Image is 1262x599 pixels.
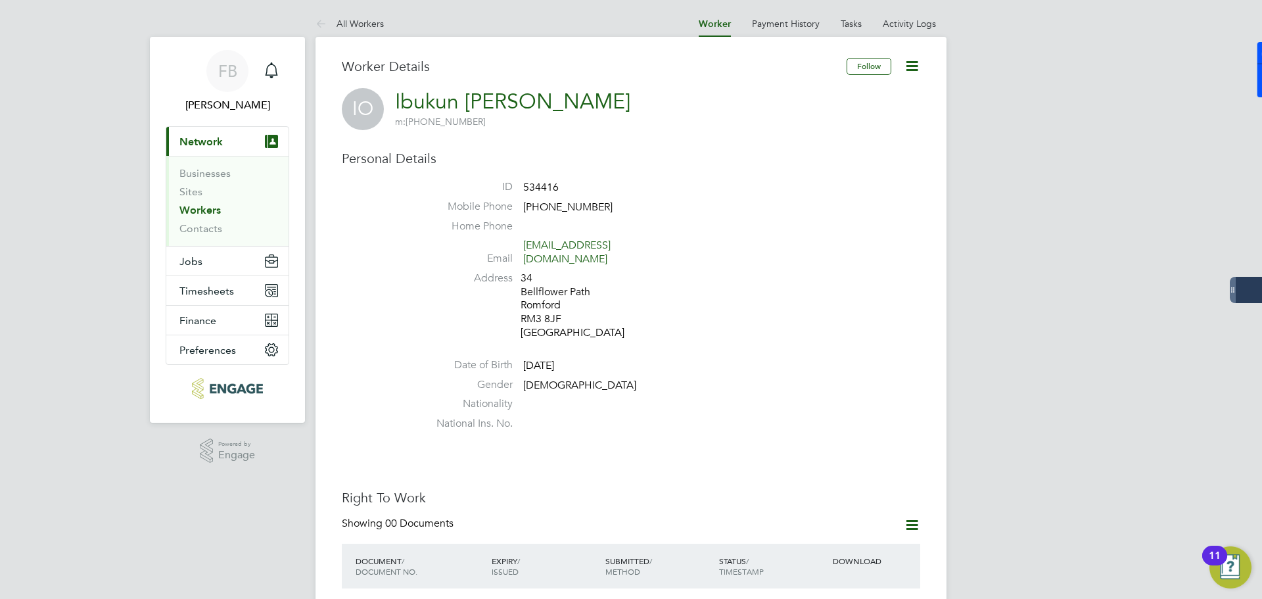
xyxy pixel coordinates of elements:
label: Address [421,272,513,285]
span: 00 Documents [385,517,454,530]
a: Tasks [841,18,862,30]
div: 34 Bellflower Path Romford RM3 8JF [GEOGRAPHIC_DATA] [521,272,645,340]
div: Showing [342,517,456,531]
h3: Personal Details [342,150,920,167]
button: Jobs [166,247,289,276]
span: Finance [179,314,216,327]
span: 534416 [523,181,559,194]
label: Nationality [421,397,513,411]
span: / [746,556,749,566]
a: Powered byEngage [200,439,256,464]
label: Home Phone [421,220,513,233]
nav: Main navigation [150,37,305,423]
a: Contacts [179,222,222,235]
span: [DATE] [523,359,554,372]
span: Timesheets [179,285,234,297]
span: METHOD [605,566,640,577]
span: Network [179,135,223,148]
span: Powered by [218,439,255,450]
img: dovetailslate-logo-retina.png [192,378,262,399]
div: Network [166,156,289,246]
label: Email [421,252,513,266]
span: Engage [218,450,255,461]
a: All Workers [315,18,384,30]
span: TIMESTAMP [719,566,764,577]
div: DOCUMENT [352,549,488,583]
div: EXPIRY [488,549,602,583]
a: Sites [179,185,202,198]
span: DOCUMENT NO. [356,566,417,577]
label: Gender [421,378,513,392]
h3: Right To Work [342,489,920,506]
span: / [649,556,652,566]
span: Jobs [179,255,202,268]
label: Mobile Phone [421,200,513,214]
span: [PHONE_NUMBER] [523,201,613,214]
span: [DEMOGRAPHIC_DATA] [523,379,636,392]
span: Preferences [179,344,236,356]
a: Go to home page [166,378,289,399]
label: ID [421,180,513,194]
a: Workers [179,204,221,216]
span: / [402,556,404,566]
span: IO [342,88,384,130]
div: DOWNLOAD [830,549,920,573]
span: Fin Brown [166,97,289,113]
h3: Worker Details [342,58,847,75]
label: Date of Birth [421,358,513,372]
a: Worker [699,18,731,30]
button: Follow [847,58,891,75]
label: National Ins. No. [421,417,513,431]
button: Network [166,127,289,156]
a: FB[PERSON_NAME] [166,50,289,113]
a: Businesses [179,167,231,180]
span: ISSUED [492,566,519,577]
span: [PHONE_NUMBER] [395,116,486,128]
span: / [517,556,520,566]
a: Ibukun [PERSON_NAME] [395,89,630,114]
a: [EMAIL_ADDRESS][DOMAIN_NAME] [523,239,611,266]
span: FB [218,62,237,80]
div: SUBMITTED [602,549,716,583]
button: Open Resource Center, 11 new notifications [1209,546,1251,588]
button: Timesheets [166,276,289,305]
a: Payment History [752,18,820,30]
button: Finance [166,306,289,335]
span: m: [395,116,406,128]
a: Activity Logs [883,18,936,30]
div: STATUS [716,549,830,583]
button: Preferences [166,335,289,364]
div: 11 [1209,556,1221,573]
